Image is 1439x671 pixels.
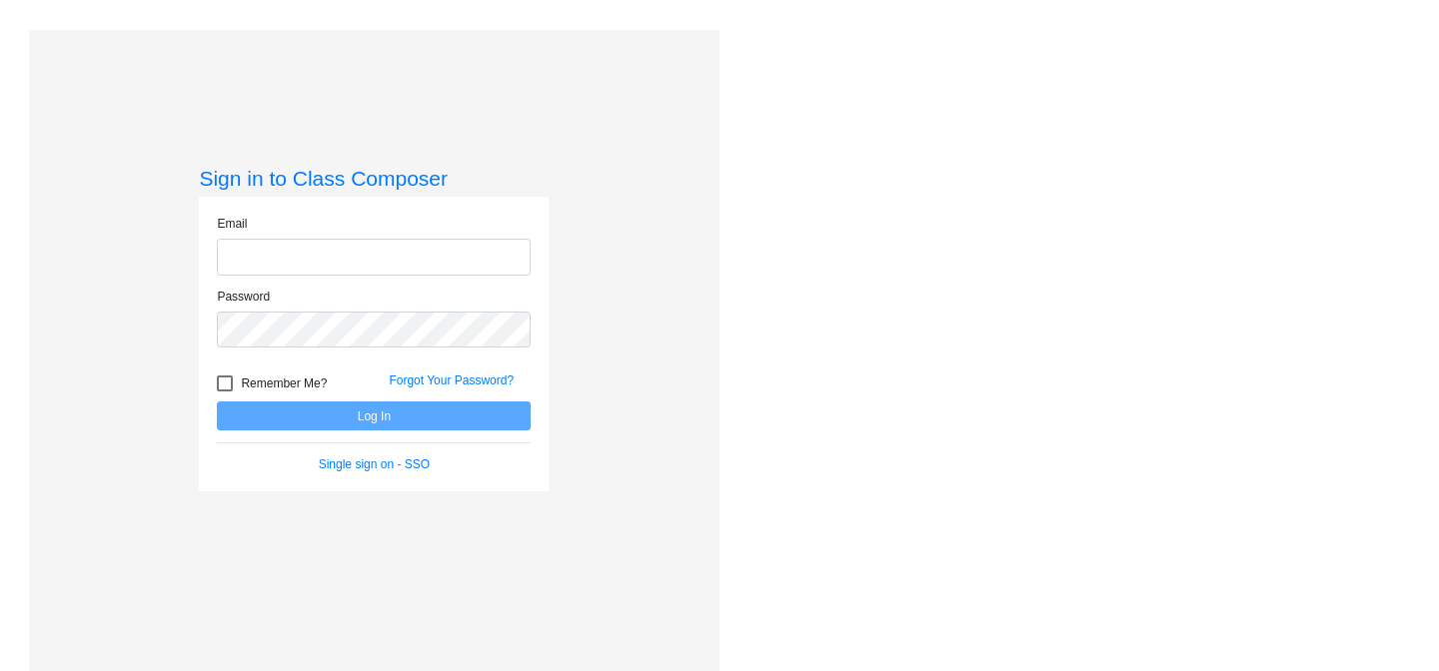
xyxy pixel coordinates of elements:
button: Log In [217,401,531,430]
h3: Sign in to Class Composer [199,166,549,191]
label: Email [217,215,247,233]
a: Single sign on - SSO [319,457,430,471]
a: Forgot Your Password? [389,373,514,387]
label: Password [217,288,270,306]
span: Remember Me? [241,371,327,395]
